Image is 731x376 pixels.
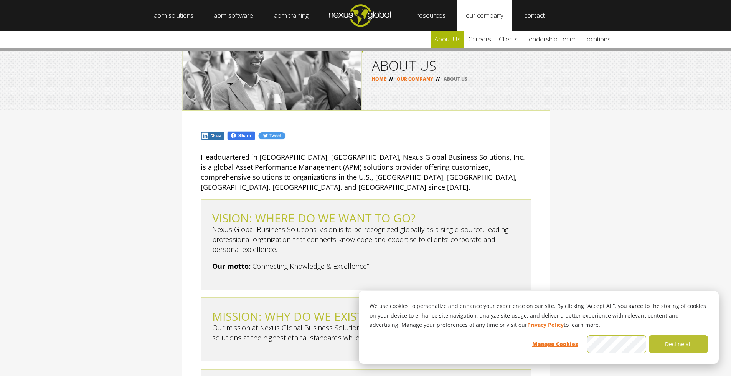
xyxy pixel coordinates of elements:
[212,261,519,271] p: “Connecting Knowledge & Excellence”
[212,212,519,224] h2: VISION: WHERE DO WE WANT TO GO?
[433,76,442,82] span: //
[212,224,519,254] p: Nexus Global Business Solutions’ vision is to be recognized globally as a single-source, leading ...
[525,335,584,353] button: Manage Cookies
[431,31,464,48] a: about us
[370,301,708,330] p: We use cookies to personalize and enhance your experience on our site. By clicking “Accept All”, ...
[397,76,433,82] a: OUR COMPANY
[212,262,251,271] strong: Our motto:
[495,31,521,48] a: clients
[587,335,646,353] button: Accept all
[212,323,519,343] p: Our mission at Nexus Global Business Solutions is to deliver quantifiable, benefits-driven soluti...
[212,310,519,323] h2: MISSION: WHY DO WE EXIST?
[579,31,614,48] a: locations
[201,152,531,192] p: Headquartered in [GEOGRAPHIC_DATA], [GEOGRAPHIC_DATA], Nexus Global Business Solutions, Inc. is a...
[227,131,256,141] img: Fb.png
[464,31,495,48] a: careers
[372,59,540,72] h1: ABOUT US
[527,320,564,330] a: Privacy Policy
[258,131,285,140] img: Tw.jpg
[521,31,579,48] a: leadership team
[649,335,708,353] button: Decline all
[372,76,386,82] a: HOME
[201,131,225,140] img: In.jpg
[359,291,719,364] div: Cookie banner
[386,76,396,82] span: //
